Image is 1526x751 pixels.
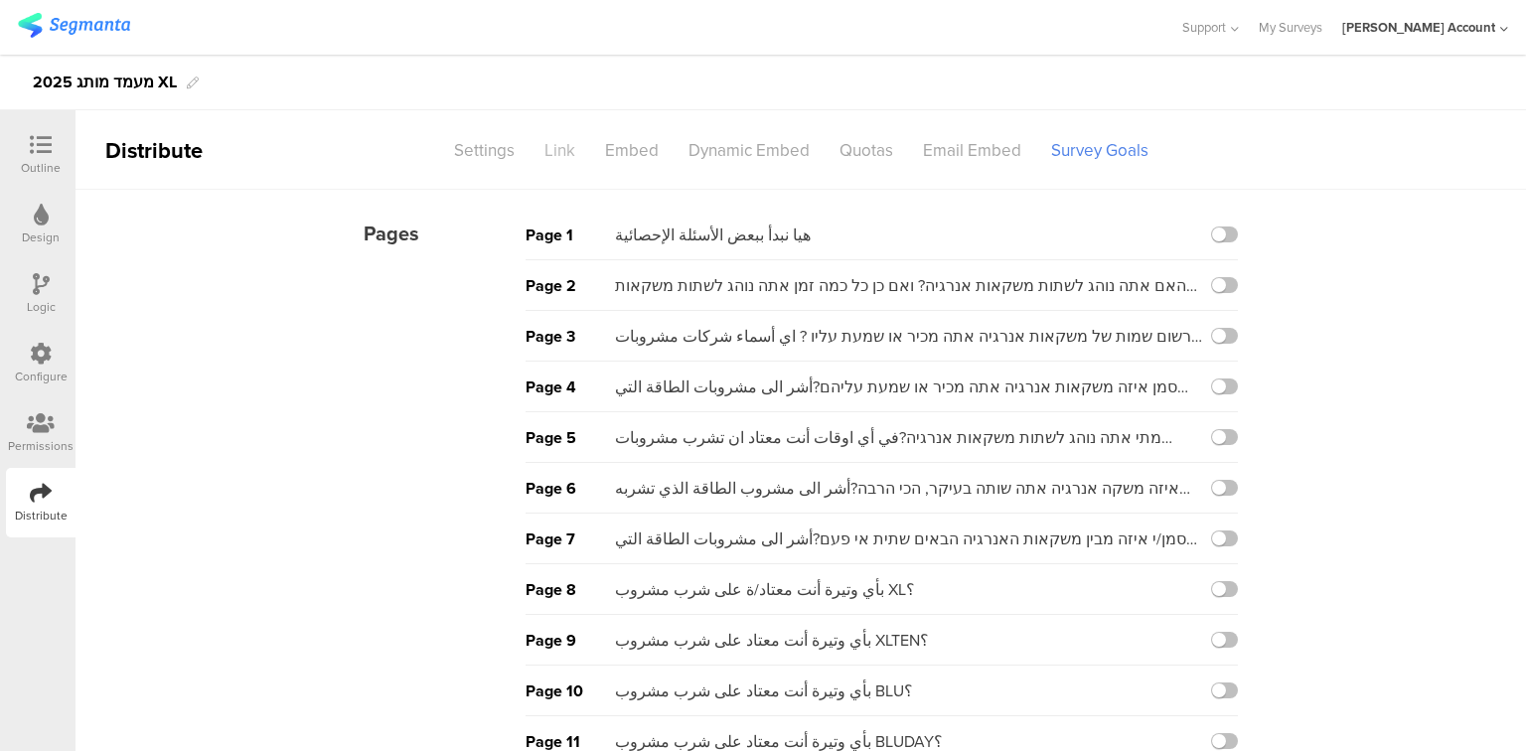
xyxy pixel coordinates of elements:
[615,527,1211,550] div: סמן/י איזה מבין משקאות האנרגיה הבאים שתית אי פעם?أشر الى مشروبات الطاقة التي قمت بشربها ولو مرّة ...
[590,133,674,168] div: Embed
[674,133,825,168] div: Dynamic Embed
[21,159,61,177] div: Outline
[908,133,1036,168] div: Email Embed
[1036,133,1163,168] div: Survey Goals
[615,578,915,601] div: بأي وتيرة أنت معتاد/ة على شرب مشروب XL؟
[615,426,1211,449] div: מתי אתה נוהג לשתות משקאות אנרגיה?في أي اوقات أنت معتاد ان تشرب مشروبات الطاقة؟
[22,228,60,246] div: Design
[27,298,56,316] div: Logic
[439,133,530,168] div: Settings
[18,13,130,38] img: segmanta logo
[825,133,908,168] div: Quotas
[15,507,68,525] div: Distribute
[526,578,615,601] div: Page 8
[364,219,526,248] div: Pages
[526,477,615,500] div: Page 6
[526,274,615,297] div: Page 2
[8,437,74,455] div: Permissions
[530,133,590,168] div: Link
[615,477,1211,500] div: איזה משקה אנרגיה אתה שותה בעיקר, הכי הרבה?أشر الى مشروب الطاقة الذي تشربه بشكل رئيسي، اكثر من أي ...
[615,375,1211,398] div: סמן איזה משקאות אנרגיה אתה מכיר או שמעת עליהם?أشر الى مشروبات الطاقة التي تعرفها أو سمعت عنها؟
[526,629,615,652] div: Page 9
[526,325,615,348] div: Page 3
[526,527,615,550] div: Page 7
[1182,18,1226,37] span: Support
[526,224,615,246] div: Page 1
[33,67,177,98] div: 2025 מעמד מותג XL
[15,368,68,385] div: Configure
[526,375,615,398] div: Page 4
[526,679,615,702] div: Page 10
[526,426,615,449] div: Page 5
[615,679,913,702] div: بأي وتيرة أنت معتاد على شرب مشروب BLU؟
[615,629,929,652] div: بأي وتيرة أنت معتاد على شرب مشروب XLTEN؟
[1342,18,1495,37] div: [PERSON_NAME] Account
[615,274,1211,297] div: האם אתה נוהג לשתות משקאות אנרגיה? ואם כן כל כמה זמן אתה נוהג לשתות משקאות אנרגיה?هل انت معتاد ان ...
[615,224,811,246] div: هيا نبدأ ببعض الأسئلة الإحصائية
[76,134,304,167] div: Distribute
[615,325,1211,348] div: רשום שמות של משקאות אנרגיה אתה מכיר או שמעת עליו ? اي أسماء شركات مشروبات طاقة أنت تعرف أو سمعت ع...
